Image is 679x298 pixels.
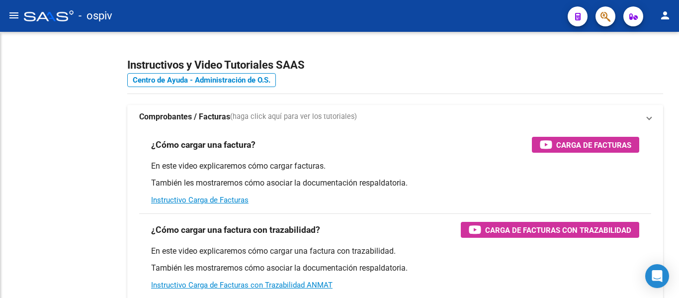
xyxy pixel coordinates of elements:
[151,161,639,172] p: En este video explicaremos cómo cargar facturas.
[151,281,333,290] a: Instructivo Carga de Facturas con Trazabilidad ANMAT
[127,73,276,87] a: Centro de Ayuda - Administración de O.S.
[461,222,639,238] button: Carga de Facturas con Trazabilidad
[139,111,230,122] strong: Comprobantes / Facturas
[485,224,631,236] span: Carga de Facturas con Trazabilidad
[151,138,255,152] h3: ¿Cómo cargar una factura?
[659,9,671,21] mat-icon: person
[645,264,669,288] div: Open Intercom Messenger
[79,5,112,27] span: - ospiv
[151,223,320,237] h3: ¿Cómo cargar una factura con trazabilidad?
[8,9,20,21] mat-icon: menu
[556,139,631,151] span: Carga de Facturas
[151,178,639,189] p: También les mostraremos cómo asociar la documentación respaldatoria.
[151,196,249,204] a: Instructivo Carga de Facturas
[151,263,639,274] p: También les mostraremos cómo asociar la documentación respaldatoria.
[230,111,357,122] span: (haga click aquí para ver los tutoriales)
[127,105,663,129] mat-expansion-panel-header: Comprobantes / Facturas(haga click aquí para ver los tutoriales)
[532,137,639,153] button: Carga de Facturas
[151,246,639,257] p: En este video explicaremos cómo cargar una factura con trazabilidad.
[127,56,663,75] h2: Instructivos y Video Tutoriales SAAS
